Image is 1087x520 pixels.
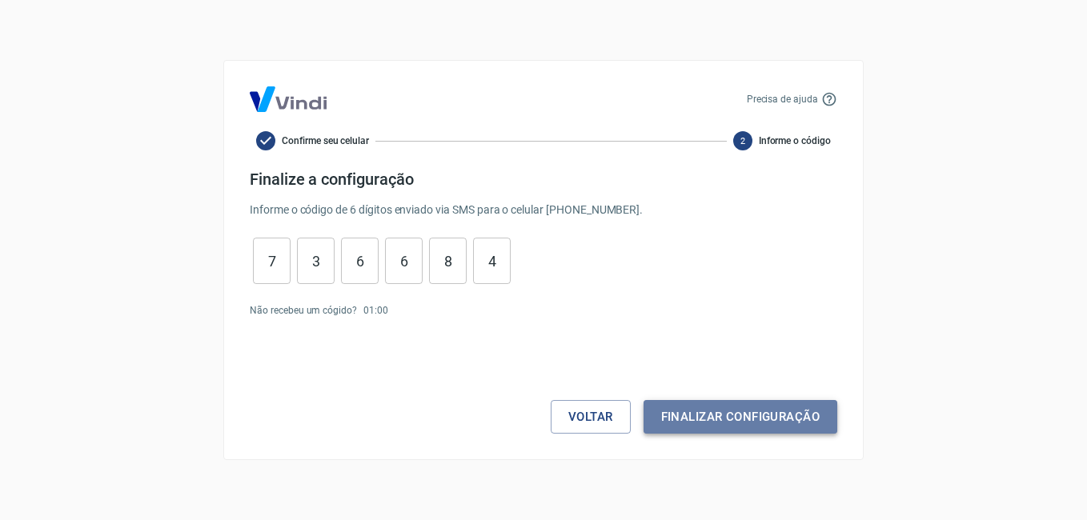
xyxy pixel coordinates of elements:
[759,134,831,148] span: Informe o código
[740,136,745,146] text: 2
[747,92,818,106] p: Precisa de ajuda
[644,400,837,434] button: Finalizar configuração
[250,202,837,218] p: Informe o código de 6 dígitos enviado via SMS para o celular [PHONE_NUMBER] .
[250,303,357,318] p: Não recebeu um cógido?
[551,400,631,434] button: Voltar
[282,134,369,148] span: Confirme seu celular
[250,170,837,189] h4: Finalize a configuração
[250,86,327,112] img: Logo Vind
[363,303,388,318] p: 01 : 00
